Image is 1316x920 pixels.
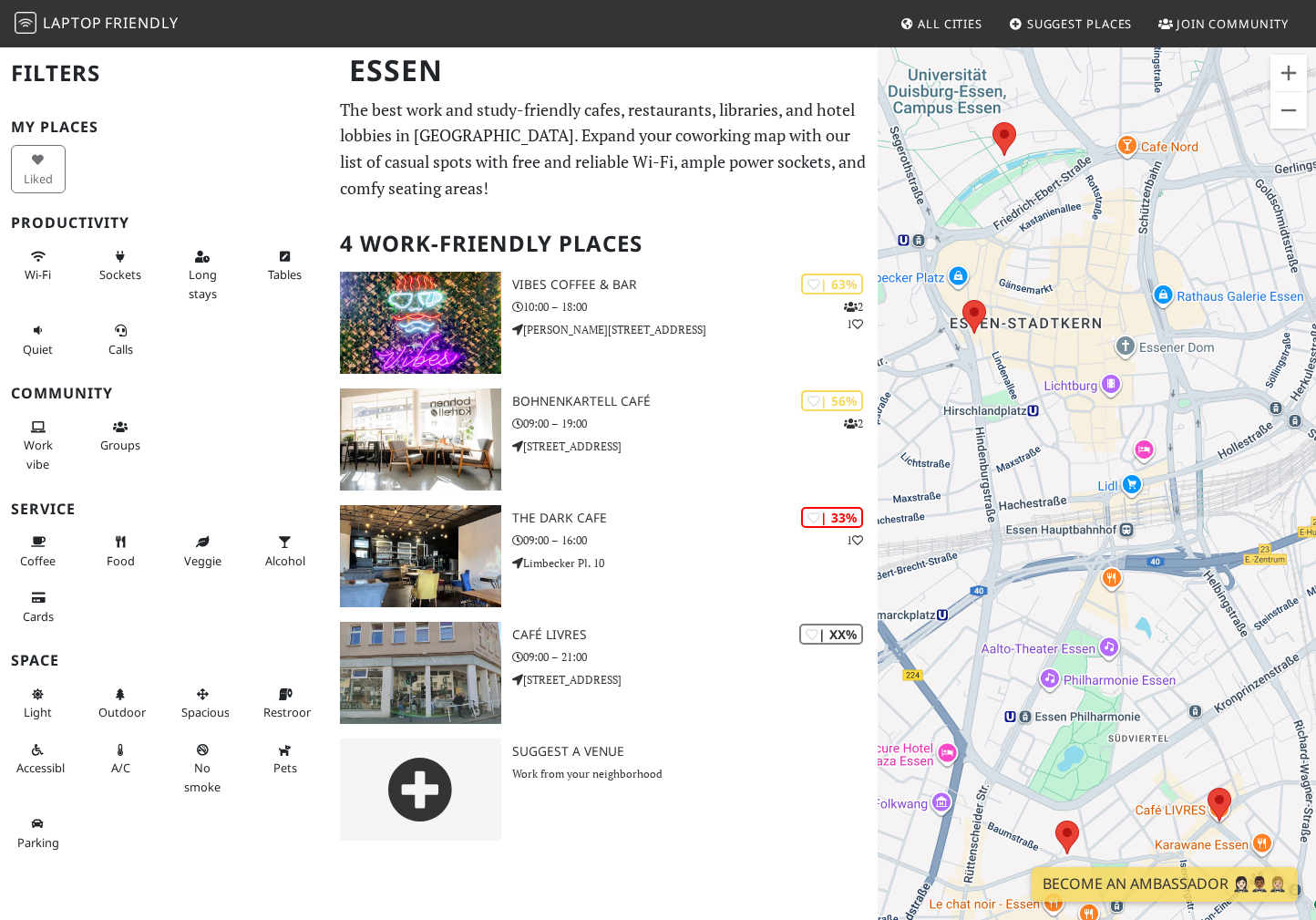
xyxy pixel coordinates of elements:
span: Accessible [16,760,71,776]
button: Cards [11,583,66,631]
span: Alcohol [265,553,305,569]
span: Air conditioned [111,760,130,776]
button: Pets [258,735,313,783]
img: gray-place-d2bdb4477600e061c01bd816cc0f2ef0cfcb1ca9e3ad78868dd16fb2af073a21.png [340,739,501,841]
h3: Productivity [11,214,318,232]
span: Pet friendly [273,760,297,776]
img: The Dark Cafe [340,505,501,607]
p: [STREET_ADDRESS] [512,438,878,455]
button: Coffee [11,527,66,575]
span: Video/audio calls [108,341,133,357]
a: The Dark Cafe | 33% 1 The Dark Cafe 09:00 – 16:00 Limbecker Pl. 10 [329,505,878,607]
h3: The Dark Cafe [512,511,878,526]
span: Work-friendly tables [268,266,302,283]
a: All Cities [892,7,990,40]
h1: Essen [334,46,874,96]
span: Suggest Places [1027,16,1133,32]
span: Stable Wi-Fi [25,266,51,283]
a: Suggest a Venue Work from your neighborhood [329,739,878,841]
img: Bohnenkartell Café [340,388,501,491]
h2: 4 Work-Friendly Places [340,216,867,272]
span: Veggie [184,553,221,569]
button: Long stays [176,242,231,308]
span: Group tables [100,437,140,453]
span: Food [107,553,135,569]
span: Restroom [263,704,317,720]
h2: Filters [11,46,318,101]
h3: Café LIVRES [512,627,878,643]
a: Café LIVRES | XX% Café LIVRES 09:00 – 21:00 [STREET_ADDRESS] [329,622,878,724]
a: LaptopFriendly LaptopFriendly [15,8,179,40]
span: Long stays [189,266,217,301]
span: People working [24,437,53,471]
p: 09:00 – 21:00 [512,648,878,666]
div: | 33% [801,507,863,528]
button: Tables [258,242,313,290]
a: Vibes Coffee & Bar | 63% 21 Vibes Coffee & Bar 10:00 – 18:00 [PERSON_NAME][STREET_ADDRESS] [329,272,878,374]
a: Become an Ambassador 🤵🏻‍♀️🤵🏾‍♂️🤵🏼‍♀️ [1032,867,1298,902]
button: Wi-Fi [11,242,66,290]
button: Work vibe [11,412,66,479]
button: Quiet [11,315,66,364]
span: Natural light [24,704,52,720]
span: Laptop [43,13,102,33]
h3: Suggest a Venue [512,744,878,760]
h3: Vibes Coffee & Bar [512,277,878,293]
button: Outdoor [93,679,148,728]
span: Outdoor area [98,704,146,720]
a: Bohnenkartell Café | 56% 2 Bohnenkartell Café 09:00 – 19:00 [STREET_ADDRESS] [329,388,878,491]
span: Quiet [23,341,53,357]
button: A/C [93,735,148,783]
div: | XX% [799,624,863,645]
button: Food [93,527,148,575]
p: [STREET_ADDRESS] [512,671,878,688]
button: Alcohol [258,527,313,575]
p: 1 [847,532,863,549]
p: The best work and study-friendly cafes, restaurants, libraries, and hotel lobbies in [GEOGRAPHIC_... [340,97,867,202]
span: Coffee [20,553,56,569]
span: Power sockets [99,266,141,283]
p: 09:00 – 19:00 [512,415,878,432]
div: | 63% [801,274,863,295]
span: Friendly [105,13,178,33]
button: Sockets [93,242,148,290]
span: Smoke free [184,760,221,794]
span: Spacious [181,704,230,720]
img: LaptopFriendly [15,12,36,34]
span: Credit cards [23,608,54,625]
h3: Space [11,652,318,669]
a: Suggest Places [1002,7,1140,40]
button: Spacious [176,679,231,728]
img: Café LIVRES [340,622,501,724]
h3: Community [11,385,318,402]
h3: Bohnenkartell Café [512,394,878,409]
button: Light [11,679,66,728]
span: Parking [17,834,59,851]
button: Accessible [11,735,66,783]
p: 2 1 [844,298,863,333]
span: Join Community [1177,16,1289,32]
button: No smoke [176,735,231,801]
button: Groups [93,412,148,460]
span: All Cities [918,16,982,32]
p: Limbecker Pl. 10 [512,554,878,572]
h3: Service [11,501,318,518]
button: Zoom in [1270,55,1307,91]
button: Parking [11,809,66,857]
a: Join Community [1151,7,1296,40]
p: 09:00 – 16:00 [512,532,878,549]
p: Work from your neighborhood [512,765,878,782]
img: Vibes Coffee & Bar [340,272,501,374]
p: 2 [844,415,863,432]
button: Zoom out [1270,92,1307,129]
button: Restroom [258,679,313,728]
button: Veggie [176,527,231,575]
div: | 56% [801,390,863,411]
h3: My Places [11,119,318,136]
p: [PERSON_NAME][STREET_ADDRESS] [512,321,878,338]
button: Calls [93,315,148,364]
p: 10:00 – 18:00 [512,298,878,315]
